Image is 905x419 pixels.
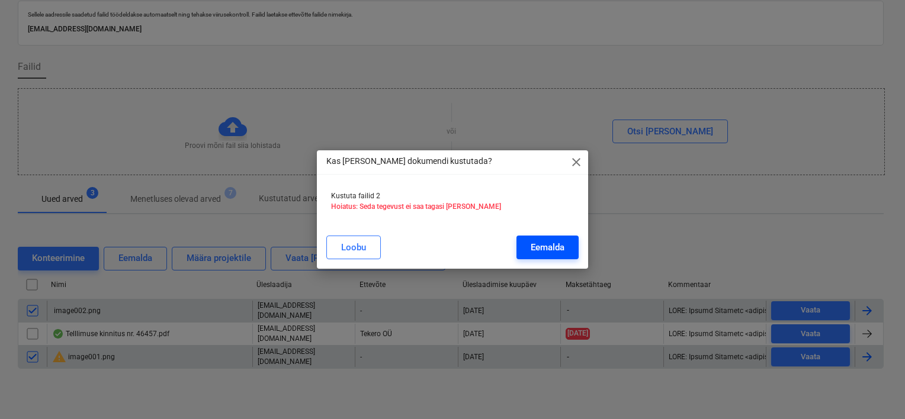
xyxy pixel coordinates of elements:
[331,202,574,212] p: Hoiatus: Seda tegevust ei saa tagasi [PERSON_NAME]
[326,155,492,167] p: Kas [PERSON_NAME] dokumendi kustutada?
[341,240,366,255] div: Loobu
[326,236,381,259] button: Loobu
[569,155,583,169] span: close
[331,191,574,201] p: Kustuta failid 2
[846,362,905,419] iframe: Chat Widget
[531,240,564,255] div: Eemalda
[516,236,579,259] button: Eemalda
